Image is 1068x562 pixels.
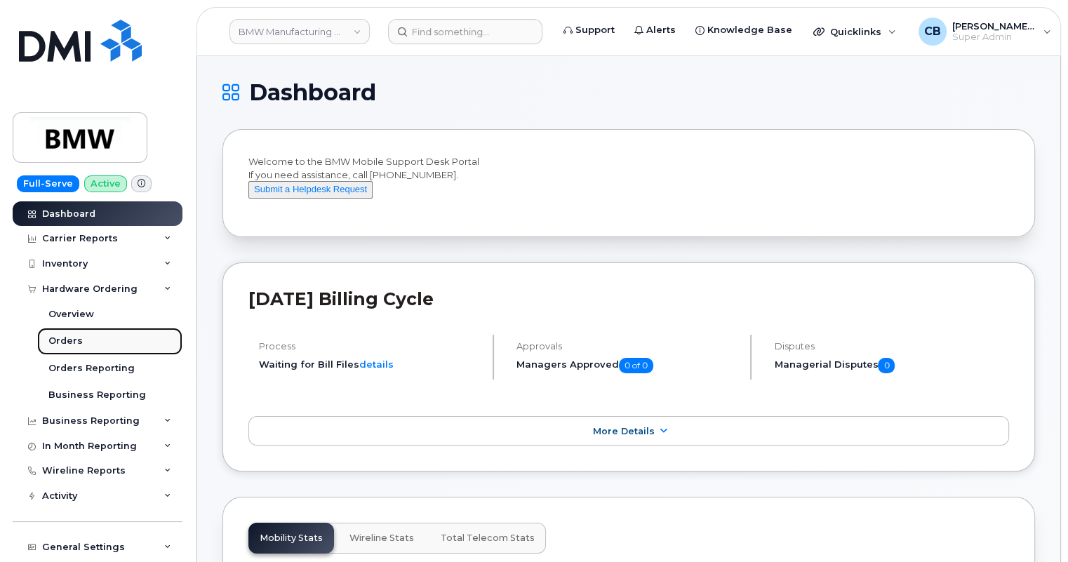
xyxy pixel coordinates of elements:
div: Welcome to the BMW Mobile Support Desk Portal If you need assistance, call [PHONE_NUMBER]. [248,155,1009,211]
h2: [DATE] Billing Cycle [248,288,1009,309]
span: 0 of 0 [619,358,653,373]
h5: Managerial Disputes [774,358,1009,373]
h4: Process [259,341,481,352]
iframe: Messenger Launcher [1007,501,1057,551]
span: Wireline Stats [349,533,414,544]
a: Submit a Helpdesk Request [248,183,373,194]
button: Submit a Helpdesk Request [248,181,373,199]
span: Dashboard [249,82,376,103]
a: details [359,359,394,370]
li: Waiting for Bill Files [259,358,481,371]
h5: Managers Approved [516,358,738,373]
span: 0 [878,358,895,373]
span: Total Telecom Stats [441,533,535,544]
span: More Details [593,426,655,436]
h4: Approvals [516,341,738,352]
h4: Disputes [774,341,1009,352]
